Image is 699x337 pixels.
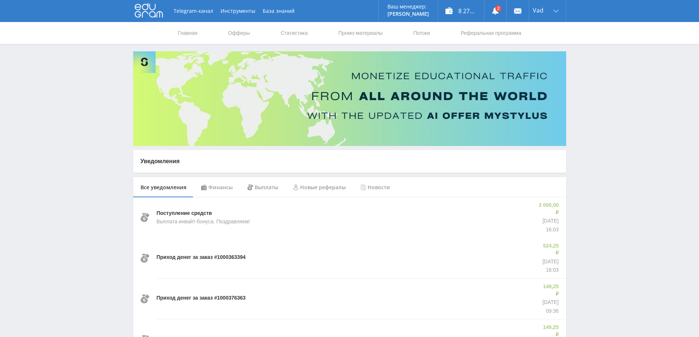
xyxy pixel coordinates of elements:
[541,283,559,297] p: 149,25 ₽
[227,22,251,44] a: Офферы
[285,177,353,198] div: Новые рефералы
[177,22,198,44] a: Главная
[133,177,194,198] div: Все уведомления
[533,7,543,13] span: Vad
[460,22,522,44] a: Реферальная программа
[541,242,559,257] p: 524,25 ₽
[541,258,559,265] p: [DATE]
[157,254,246,261] p: Приход денег за заказ #1000363394
[387,11,429,17] p: [PERSON_NAME]
[338,22,383,44] a: Промо-материалы
[541,308,559,315] p: 09:36
[194,177,240,198] div: Финансы
[353,177,397,198] div: Новости
[133,51,566,146] img: Banner
[412,22,431,44] a: Потоки
[537,202,558,216] p: 3 000,00 ₽
[157,210,212,217] p: Поступление средств
[157,294,246,302] p: Приход денег за заказ #1000376363
[541,299,559,306] p: [DATE]
[157,218,250,226] p: Выплата инвайт-бонуса. Поздравляем!
[541,267,559,274] p: 16:03
[240,177,285,198] div: Выплаты
[141,157,559,165] p: Уведомления
[280,22,309,44] a: Статистика
[537,217,558,225] p: [DATE]
[387,4,429,10] p: Ваш менеджер:
[537,226,558,234] p: 16:03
